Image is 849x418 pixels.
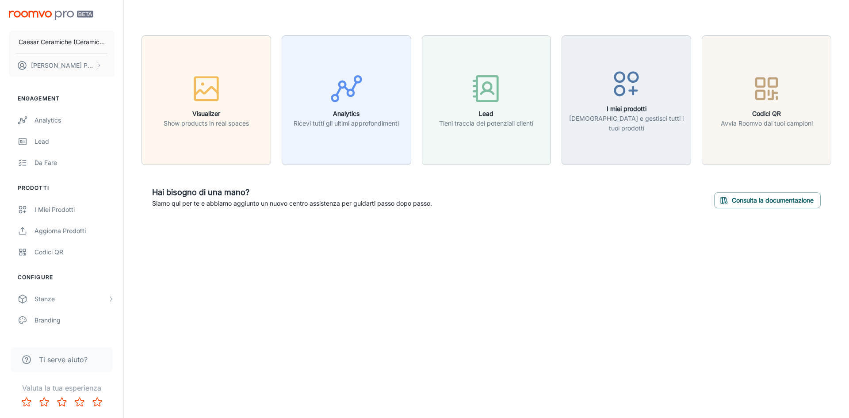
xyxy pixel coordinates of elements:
p: Ricevi tutti gli ultimi approfondimenti [294,119,399,128]
div: I miei prodotti [34,205,115,215]
h6: Hai bisogno di una mano? [152,186,432,199]
a: AnalyticsRicevi tutti gli ultimi approfondimenti [282,95,411,104]
a: LeadTieni traccia dei potenziali clienti [422,95,551,104]
h6: Visualizer [164,109,249,119]
button: Consulta la documentazione [714,192,821,208]
p: [DEMOGRAPHIC_DATA] e gestisci tutti i tuoi prodotti [567,114,685,133]
div: Codici QR [34,247,115,257]
p: Tieni traccia dei potenziali clienti [439,119,533,128]
h6: Analytics [294,109,399,119]
button: Codici QRAvvia Roomvo dai tuoi campioni [702,35,831,165]
button: LeadTieni traccia dei potenziali clienti [422,35,551,165]
h6: I miei prodotti [567,104,685,114]
h6: Codici QR [721,109,813,119]
a: Consulta la documentazione [714,195,821,204]
div: Lead [34,137,115,146]
button: I miei prodotti[DEMOGRAPHIC_DATA] e gestisci tutti i tuoi prodotti [562,35,691,165]
button: AnalyticsRicevi tutti gli ultimi approfondimenti [282,35,411,165]
a: I miei prodotti[DEMOGRAPHIC_DATA] e gestisci tutti i tuoi prodotti [562,95,691,104]
p: [PERSON_NAME] Patrian [31,61,93,70]
p: Avvia Roomvo dai tuoi campioni [721,119,813,128]
p: Caesar Ceramiche (Ceramiche Caesar S.P.A.) [19,37,105,47]
button: Caesar Ceramiche (Ceramiche Caesar S.P.A.) [9,31,115,54]
div: Da fare [34,158,115,168]
div: Aggiorna prodotti [34,226,115,236]
div: Analytics [34,115,115,125]
h6: Lead [439,109,533,119]
p: Siamo qui per te e abbiamo aggiunto un nuovo centro assistenza per guidarti passo dopo passo. [152,199,432,208]
img: Roomvo PRO Beta [9,11,93,20]
p: Show products in real spaces [164,119,249,128]
a: Codici QRAvvia Roomvo dai tuoi campioni [702,95,831,104]
button: [PERSON_NAME] Patrian [9,54,115,77]
button: VisualizerShow products in real spaces [141,35,271,165]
